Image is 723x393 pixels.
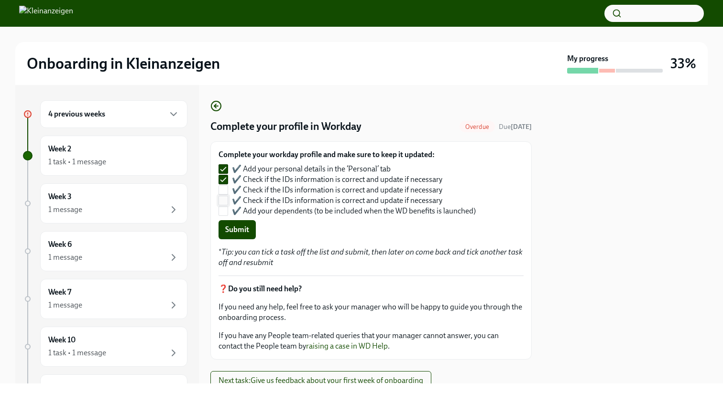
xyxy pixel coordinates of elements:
span: September 8th, 2025 09:00 [499,122,532,131]
h6: Week 7 [48,287,71,297]
strong: Do you still need help? [228,284,302,293]
strong: [DATE] [511,123,532,131]
span: ✔️ Add your personal details in the ‘Personal’ tab [232,164,391,174]
span: Submit [225,225,249,234]
p: If you need any help, feel free to ask your manager who will be happy to guide you through the on... [219,302,524,323]
p: ❓ [219,284,524,294]
a: Week 21 task • 1 message [23,136,187,176]
span: ✔️ Check if the IDs information is correct and update if necessary [232,185,442,195]
em: Tip: you can tick a task off the list and submit, then later on come back and tick another task o... [219,247,523,267]
strong: My progress [567,53,608,64]
a: Week 71 message [23,279,187,319]
button: Next task:Give us feedback about your first week of onboarding [210,371,431,390]
h6: Week 2 [48,144,71,154]
span: ✔️ Check if the IDs information is correct and update if necessary [232,195,442,206]
a: raising a case in WD Help [306,341,388,351]
div: 1 message [48,252,82,263]
span: Due [499,123,532,131]
span: Overdue [460,123,495,130]
div: 1 message [48,300,82,310]
h2: Onboarding in Kleinanzeigen [27,54,220,73]
h6: Week 10 [48,335,76,345]
div: 4 previous weeks [40,100,187,128]
h6: Week 3 [48,191,72,202]
h6: 4 previous weeks [48,109,105,119]
span: Next task : Give us feedback about your first week of onboarding [219,376,423,385]
h6: Week 6 [48,239,72,250]
button: Submit [219,220,256,239]
p: If you have any People team-related queries that your manager cannot answer, you can contact the ... [219,330,524,351]
span: ✔️ Add your dependents (to be included when the WD benefits is launched) [232,206,476,216]
span: ✔️ Check if the IDs information is correct and update if necessary [232,174,442,185]
label: Complete your workday profile and make sure to keep it updated: [219,149,483,160]
a: Week 101 task • 1 message [23,327,187,367]
h6: Week 11 [48,382,74,393]
h3: 33% [670,55,696,72]
img: Kleinanzeigen [19,6,73,21]
h4: Complete your profile in Workday [210,119,361,134]
div: 1 message [48,204,82,215]
div: 1 task • 1 message [48,157,106,167]
div: 1 task • 1 message [48,348,106,358]
a: Week 31 message [23,183,187,223]
a: Week 61 message [23,231,187,271]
